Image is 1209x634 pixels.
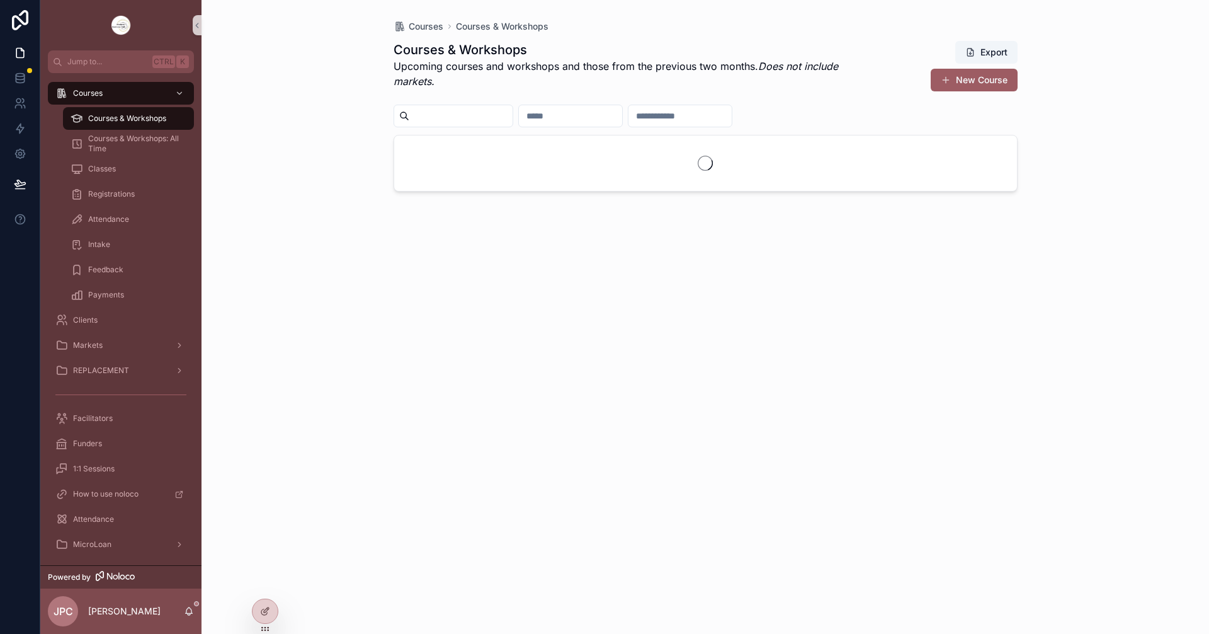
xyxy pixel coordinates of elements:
p: [PERSON_NAME] [88,605,161,618]
div: scrollable content [40,73,201,565]
a: Attendance [63,208,194,231]
span: MicroLoan [73,539,111,550]
a: Funders [48,432,194,455]
span: Courses [409,20,443,33]
span: Attendance [88,214,129,224]
a: Attendance [48,508,194,531]
img: App logo [111,15,131,35]
span: Courses & Workshops [88,113,166,124]
a: MicroLoan [48,533,194,556]
span: Funders [73,439,102,449]
span: JPC [54,604,73,619]
span: Clients [73,315,98,325]
a: Registrations [63,183,194,205]
span: How to use noloco [73,489,139,499]
button: New Course [931,69,1018,91]
a: Powered by [40,565,201,589]
a: How to use noloco [48,483,194,505]
span: Courses & Workshops: All Time [88,134,181,154]
a: Courses & Workshops: All Time [63,132,194,155]
a: Intake [63,233,194,256]
span: Intake [88,239,110,250]
a: Feedback [63,258,194,281]
span: REPLACEMENT [73,366,129,376]
a: Clients [48,309,194,331]
span: Feedback [88,265,123,275]
span: Classes [88,164,116,174]
span: Ctrl [152,55,175,68]
a: Markets [48,334,194,357]
span: 1:1 Sessions [73,464,115,474]
em: Does not include markets. [394,60,838,88]
span: Jump to... [67,57,147,67]
button: Jump to...CtrlK [48,50,194,73]
a: Payments [63,284,194,306]
a: REPLACEMENT [48,359,194,382]
span: Payments [88,290,124,300]
a: Courses & Workshops [63,107,194,130]
span: Facilitators [73,413,113,424]
button: Export [955,41,1018,64]
span: K [178,57,188,67]
span: Markets [73,340,103,350]
h1: Courses & Workshops [394,41,860,59]
a: Courses [394,20,443,33]
a: Facilitators [48,407,194,430]
span: Registrations [88,189,135,199]
p: Upcoming courses and workshops and those from the previous two months. [394,59,860,89]
span: Courses [73,88,103,98]
span: Attendance [73,514,114,524]
a: Courses [48,82,194,105]
a: 1:1 Sessions [48,458,194,480]
a: Classes [63,158,194,180]
a: Courses & Workshops [456,20,548,33]
span: Powered by [48,572,91,582]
